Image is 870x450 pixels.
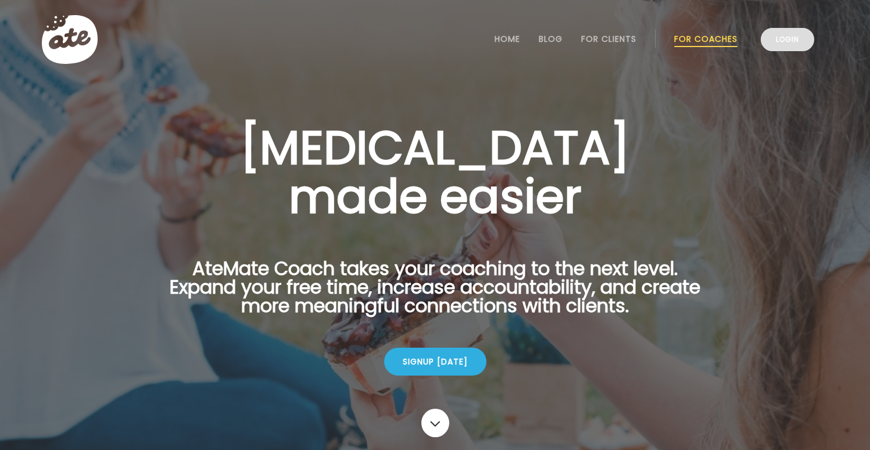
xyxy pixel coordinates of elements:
h1: [MEDICAL_DATA] made easier [152,123,719,221]
a: For Coaches [674,34,737,44]
p: AteMate Coach takes your coaching to the next level. Expand your free time, increase accountabili... [152,259,719,329]
a: Blog [539,34,563,44]
a: Login [761,28,814,51]
a: For Clients [581,34,636,44]
a: Home [495,34,520,44]
div: Signup [DATE] [384,348,486,376]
